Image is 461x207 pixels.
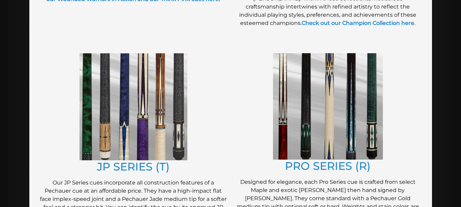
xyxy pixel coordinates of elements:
[285,159,371,173] a: PRO SERIES (R)
[97,160,170,173] a: JP SERIES (T)
[302,20,414,26] a: Check out our Champion Collection here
